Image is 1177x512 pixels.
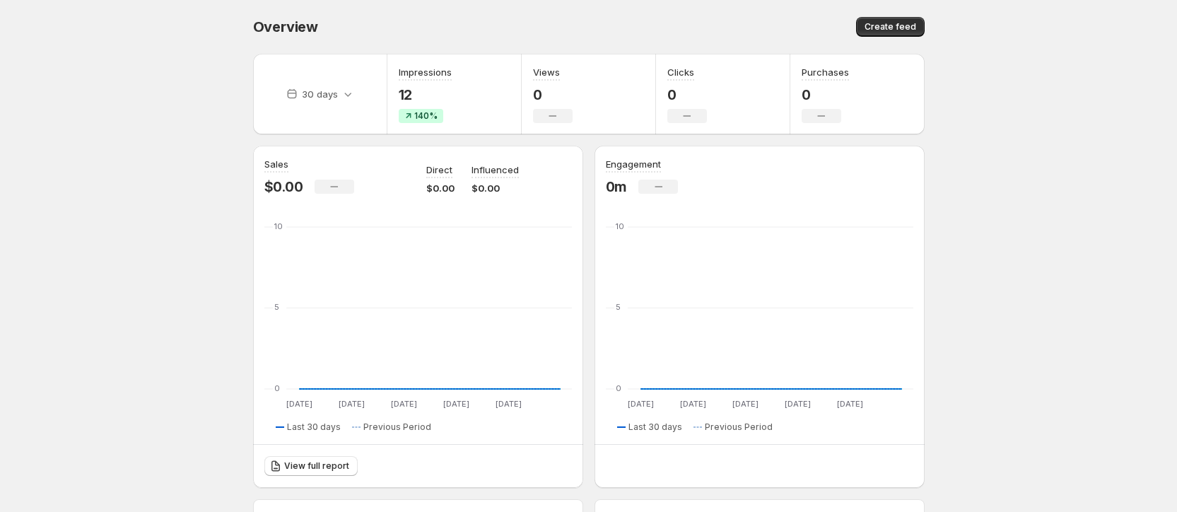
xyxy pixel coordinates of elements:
[390,399,416,409] text: [DATE]
[414,110,438,122] span: 140%
[865,21,916,33] span: Create feed
[616,221,624,231] text: 10
[426,163,452,177] p: Direct
[253,18,318,35] span: Overview
[264,157,288,171] h3: Sales
[667,86,707,103] p: 0
[802,65,849,79] h3: Purchases
[705,421,773,433] span: Previous Period
[363,421,431,433] span: Previous Period
[426,181,455,195] p: $0.00
[784,399,810,409] text: [DATE]
[274,383,280,393] text: 0
[836,399,862,409] text: [DATE]
[679,399,705,409] text: [DATE]
[606,157,661,171] h3: Engagement
[274,302,279,312] text: 5
[616,302,621,312] text: 5
[472,163,519,177] p: Influenced
[495,399,521,409] text: [DATE]
[533,65,560,79] h3: Views
[856,17,925,37] button: Create feed
[274,221,283,231] text: 10
[284,460,349,472] span: View full report
[286,399,312,409] text: [DATE]
[616,383,621,393] text: 0
[264,178,303,195] p: $0.00
[667,65,694,79] h3: Clicks
[627,399,653,409] text: [DATE]
[399,65,452,79] h3: Impressions
[732,399,758,409] text: [DATE]
[338,399,364,409] text: [DATE]
[399,86,452,103] p: 12
[287,421,341,433] span: Last 30 days
[802,86,849,103] p: 0
[472,181,519,195] p: $0.00
[606,178,628,195] p: 0m
[264,456,358,476] a: View full report
[533,86,573,103] p: 0
[302,87,338,101] p: 30 days
[628,421,682,433] span: Last 30 days
[443,399,469,409] text: [DATE]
